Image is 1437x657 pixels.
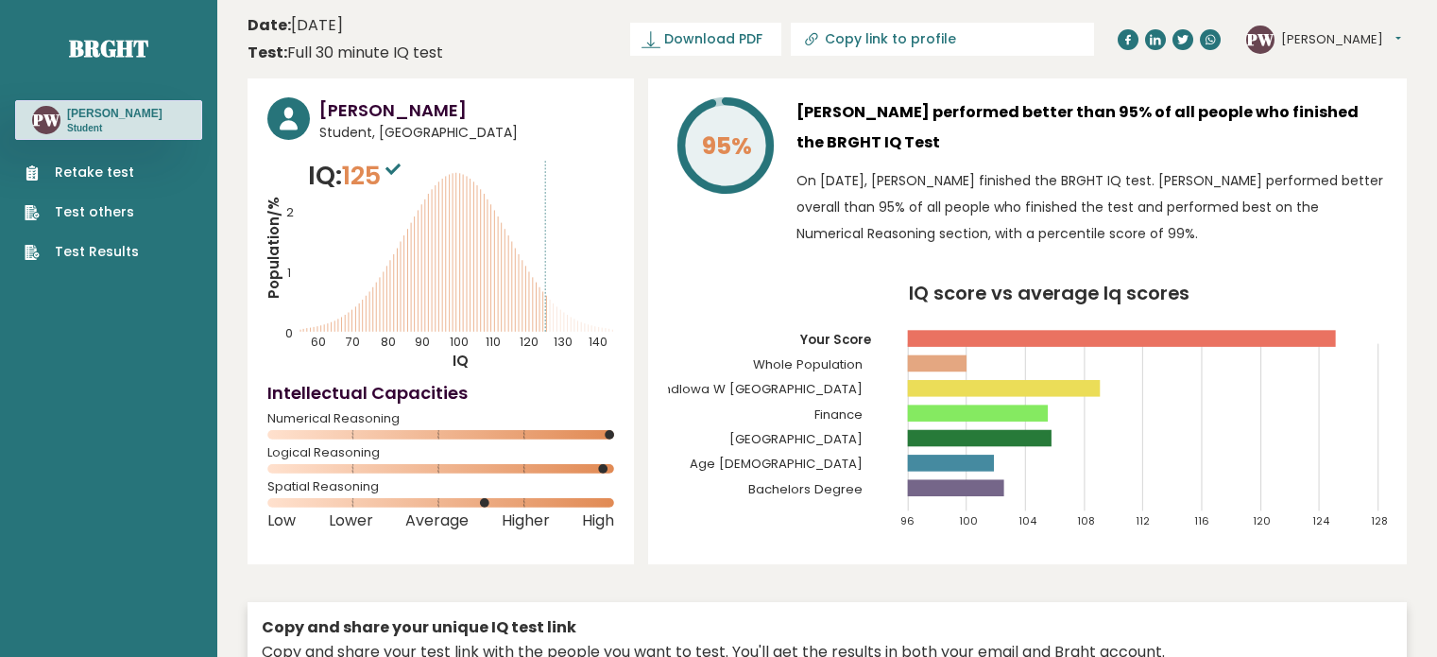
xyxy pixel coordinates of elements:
div: Copy and share your unique IQ test link [262,616,1393,639]
span: High [582,517,614,525]
tspan: 0 [285,325,293,341]
span: Low [267,517,296,525]
tspan: 116 [1194,513,1209,528]
tspan: 80 [381,334,396,350]
a: Test others [25,202,139,222]
h3: [PERSON_NAME] performed better than 95% of all people who finished the BRGHT IQ Test [796,97,1387,158]
tspan: 2 [286,204,294,220]
a: Download PDF [630,23,781,56]
text: PW [32,109,60,130]
span: Higher [502,517,550,525]
tspan: 128 [1371,513,1388,528]
span: Download PDF [664,29,762,49]
tspan: 70 [346,334,360,350]
tspan: 108 [1077,513,1095,528]
span: Logical Reasoning [267,449,614,457]
tspan: 96 [900,513,915,528]
tspan: Your Score [799,331,871,349]
tspan: Finance [814,406,863,424]
tspan: 60 [312,334,327,350]
span: 125 [342,158,405,193]
tspan: Age [DEMOGRAPHIC_DATA] [690,455,863,473]
tspan: 112 [1136,513,1150,528]
span: Lower [329,517,373,525]
p: Student [67,122,163,135]
tspan: 100 [450,334,469,350]
a: Test Results [25,242,139,262]
tspan: IQ [453,351,469,371]
a: Brght [69,33,148,63]
time: [DATE] [248,14,343,37]
tspan: Whole Population [753,355,863,373]
p: IQ: [308,157,405,195]
span: Spatial Reasoning [267,483,614,491]
tspan: 120 [520,334,539,350]
span: Numerical Reasoning [267,415,614,423]
h4: Intellectual Capacities [267,380,614,406]
tspan: 140 [589,334,607,350]
tspan: 120 [1253,513,1271,528]
tspan: Bachelors Degree [748,480,863,498]
h3: [PERSON_NAME] [319,97,614,123]
text: PW [1246,27,1274,49]
tspan: 104 [1018,513,1037,528]
b: Date: [248,14,291,36]
tspan: 124 [1312,513,1330,528]
a: Retake test [25,163,139,182]
tspan: Population/% [264,197,283,299]
b: Test: [248,42,287,63]
tspan: 100 [959,513,978,528]
button: [PERSON_NAME] [1281,30,1401,49]
span: Average [405,517,469,525]
tspan: 90 [415,334,430,350]
div: Full 30 minute IQ test [248,42,443,64]
p: On [DATE], [PERSON_NAME] finished the BRGHT IQ test. [PERSON_NAME] performed better overall than ... [796,167,1387,247]
tspan: IQ score vs average Iq scores [909,280,1189,306]
tspan: 95% [702,130,752,163]
tspan: 130 [554,334,573,350]
tspan: Szkola Glówna Handlowa W [GEOGRAPHIC_DATA] [551,380,863,398]
tspan: [GEOGRAPHIC_DATA] [729,430,863,448]
h3: [PERSON_NAME] [67,106,163,121]
tspan: 1 [287,265,291,281]
tspan: 110 [486,334,501,350]
span: Student, [GEOGRAPHIC_DATA] [319,123,614,143]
